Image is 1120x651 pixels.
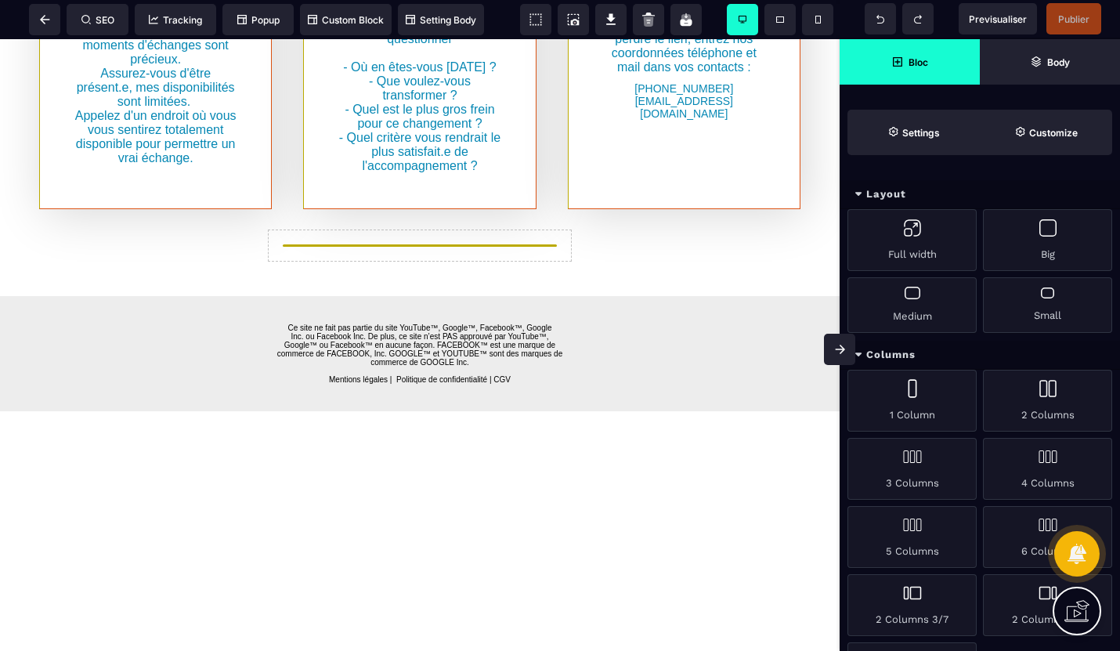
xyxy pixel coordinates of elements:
[983,370,1112,432] div: 2 Columns
[847,370,977,432] div: 1 Column
[980,39,1120,85] span: Open Layer Manager
[840,341,1120,370] div: Columns
[847,574,977,636] div: 2 Columns 3/7
[983,209,1112,271] div: Big
[847,110,980,155] span: Settings
[909,56,928,68] strong: Bloc
[558,4,589,35] span: Screenshot
[197,280,643,349] text: Ce site ne fait pas partie du site YouTube™, Google™, Facebook™, Google Inc. ou Facebook Inc. De ...
[81,14,114,26] span: SEO
[308,14,384,26] span: Custom Block
[847,209,977,271] div: Full width
[980,110,1112,155] span: Open Style Manager
[1047,56,1070,68] strong: Body
[406,14,476,26] span: Setting Body
[840,39,980,85] span: Open Blocks
[983,574,1112,636] div: 2 Columns 7/3
[902,127,940,139] strong: Settings
[983,438,1112,500] div: 4 Columns
[1029,127,1078,139] strong: Customize
[520,4,551,35] span: View components
[840,180,1120,209] div: Layout
[983,506,1112,568] div: 6 Columns
[847,438,977,500] div: 3 Columns
[983,277,1112,333] div: Small
[149,14,202,26] span: Tracking
[847,506,977,568] div: 5 Columns
[959,3,1037,34] span: Preview
[1058,13,1089,25] span: Publier
[969,13,1027,25] span: Previsualiser
[600,39,768,85] text: [PHONE_NUMBER] [EMAIL_ADDRESS][DOMAIN_NAME]
[237,14,280,26] span: Popup
[847,277,977,333] div: Medium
